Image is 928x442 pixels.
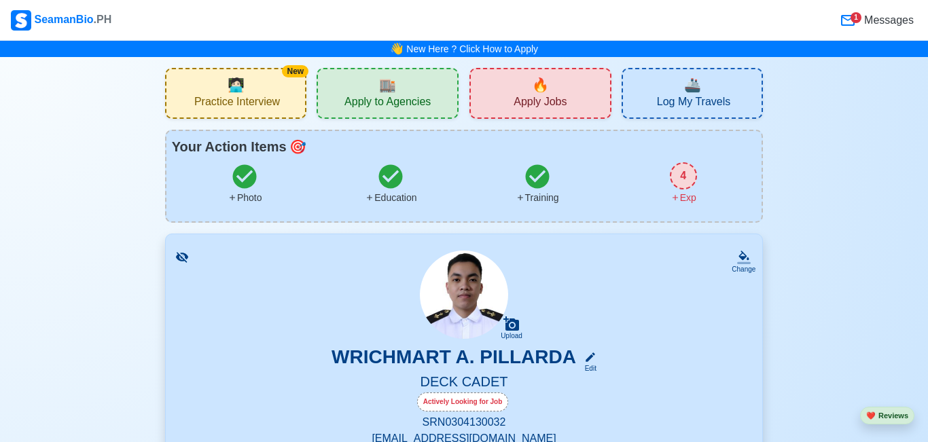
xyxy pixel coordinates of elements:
div: Education [365,191,416,205]
span: Apply to Agencies [344,95,431,112]
span: Messages [861,12,914,29]
span: Log My Travels [657,95,730,112]
button: heartReviews [860,407,914,425]
div: Upload [501,332,522,340]
span: .PH [94,14,112,25]
span: new [532,75,549,95]
div: Actively Looking for Job [417,392,509,411]
span: travel [684,75,701,95]
img: Logo [11,10,31,31]
h3: WRICHMART A. PILLARDA [332,346,576,373]
div: 1 [851,12,861,23]
div: Training [516,191,559,205]
div: Edit [579,363,596,373]
p: SRN 0304130032 [182,414,747,430]
div: Your Action Items [172,136,757,157]
span: Practice Interview [194,95,280,112]
span: heart [866,411,876,420]
div: Photo [228,191,262,205]
h5: DECK CADET [182,373,747,392]
span: interview [228,75,245,95]
a: New Here ? Click How to Apply [406,43,538,54]
div: SeamanBio [11,10,111,31]
div: Exp [671,191,696,205]
span: agencies [379,75,396,95]
div: New [282,65,308,77]
span: bell [387,39,406,60]
div: 4 [670,162,697,189]
span: Apply Jobs [514,95,567,112]
span: todo [289,136,306,157]
div: Change [732,264,755,274]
